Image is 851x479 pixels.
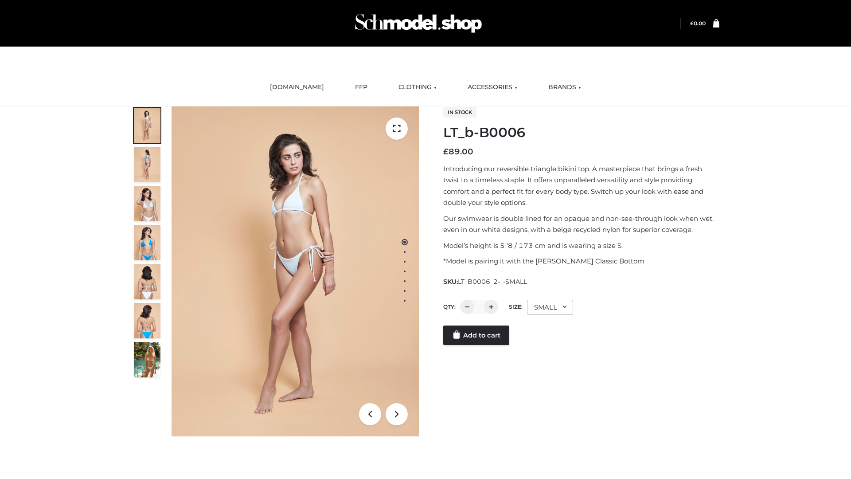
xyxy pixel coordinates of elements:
img: ArielClassicBikiniTop_CloudNine_AzureSky_OW114ECO_1-scaled.jpg [134,108,160,143]
img: ArielClassicBikiniTop_CloudNine_AzureSky_OW114ECO_2-scaled.jpg [134,147,160,182]
img: ArielClassicBikiniTop_CloudNine_AzureSky_OW114ECO_4-scaled.jpg [134,225,160,260]
span: £ [690,20,694,27]
a: BRANDS [542,78,588,97]
img: Schmodel Admin 964 [352,6,485,41]
a: Add to cart [443,326,509,345]
img: ArielClassicBikiniTop_CloudNine_AzureSky_OW114ECO_3-scaled.jpg [134,186,160,221]
span: LT_B0006_2-_-SMALL [458,278,527,286]
img: ArielClassicBikiniTop_CloudNine_AzureSky_OW114ECO_8-scaled.jpg [134,303,160,338]
bdi: 89.00 [443,147,473,157]
bdi: 0.00 [690,20,706,27]
a: £0.00 [690,20,706,27]
a: [DOMAIN_NAME] [263,78,331,97]
a: FFP [348,78,374,97]
img: Arieltop_CloudNine_AzureSky2.jpg [134,342,160,377]
a: CLOTHING [392,78,443,97]
img: ArielClassicBikiniTop_CloudNine_AzureSky_OW114ECO_7-scaled.jpg [134,264,160,299]
img: ArielClassicBikiniTop_CloudNine_AzureSky_OW114ECO_1 [172,106,419,436]
a: ACCESSORIES [461,78,524,97]
label: QTY: [443,303,456,310]
label: Size: [509,303,523,310]
span: SKU: [443,276,528,287]
div: SMALL [527,300,573,315]
p: *Model is pairing it with the [PERSON_NAME] Classic Bottom [443,255,719,267]
span: In stock [443,107,476,118]
h1: LT_b-B0006 [443,125,719,141]
p: Model’s height is 5 ‘8 / 173 cm and is wearing a size S. [443,240,719,251]
p: Our swimwear is double lined for an opaque and non-see-through look when wet, even in our white d... [443,213,719,236]
span: £ [443,147,449,157]
p: Introducing our reversible triangle bikini top. A masterpiece that brings a fresh twist to a time... [443,163,719,208]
